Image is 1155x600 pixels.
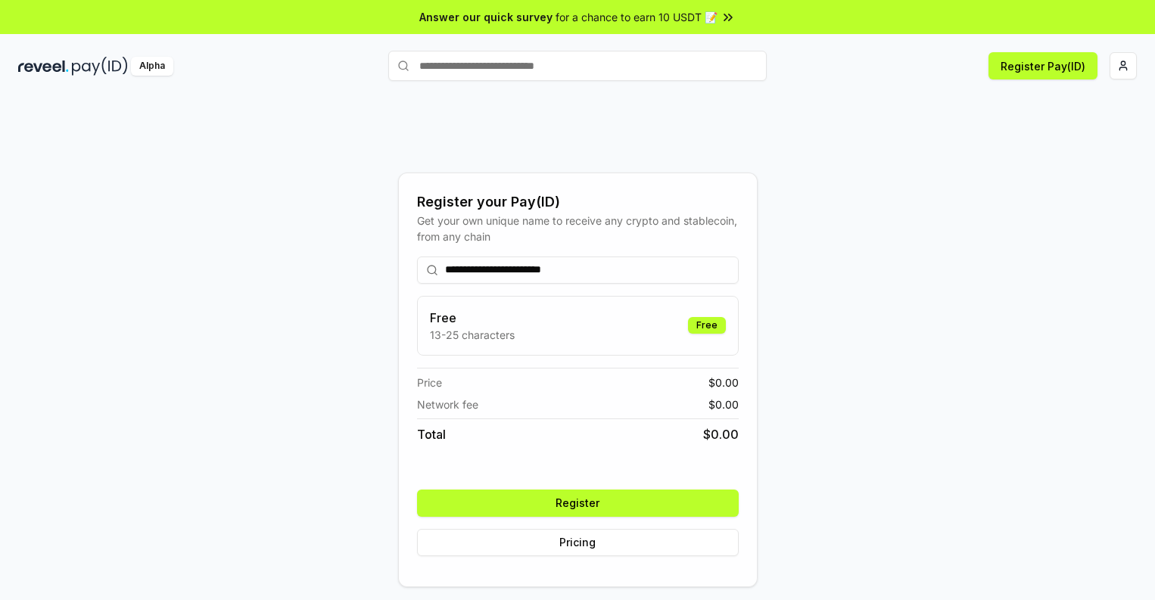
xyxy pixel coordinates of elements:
[703,425,739,443] span: $ 0.00
[18,57,69,76] img: reveel_dark
[417,425,446,443] span: Total
[417,490,739,517] button: Register
[417,191,739,213] div: Register your Pay(ID)
[688,317,726,334] div: Free
[72,57,128,76] img: pay_id
[430,327,515,343] p: 13-25 characters
[419,9,553,25] span: Answer our quick survey
[417,375,442,390] span: Price
[708,375,739,390] span: $ 0.00
[556,9,718,25] span: for a chance to earn 10 USDT 📝
[131,57,173,76] div: Alpha
[708,396,739,412] span: $ 0.00
[988,52,1097,79] button: Register Pay(ID)
[417,396,478,412] span: Network fee
[417,529,739,556] button: Pricing
[417,213,739,244] div: Get your own unique name to receive any crypto and stablecoin, from any chain
[430,309,515,327] h3: Free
